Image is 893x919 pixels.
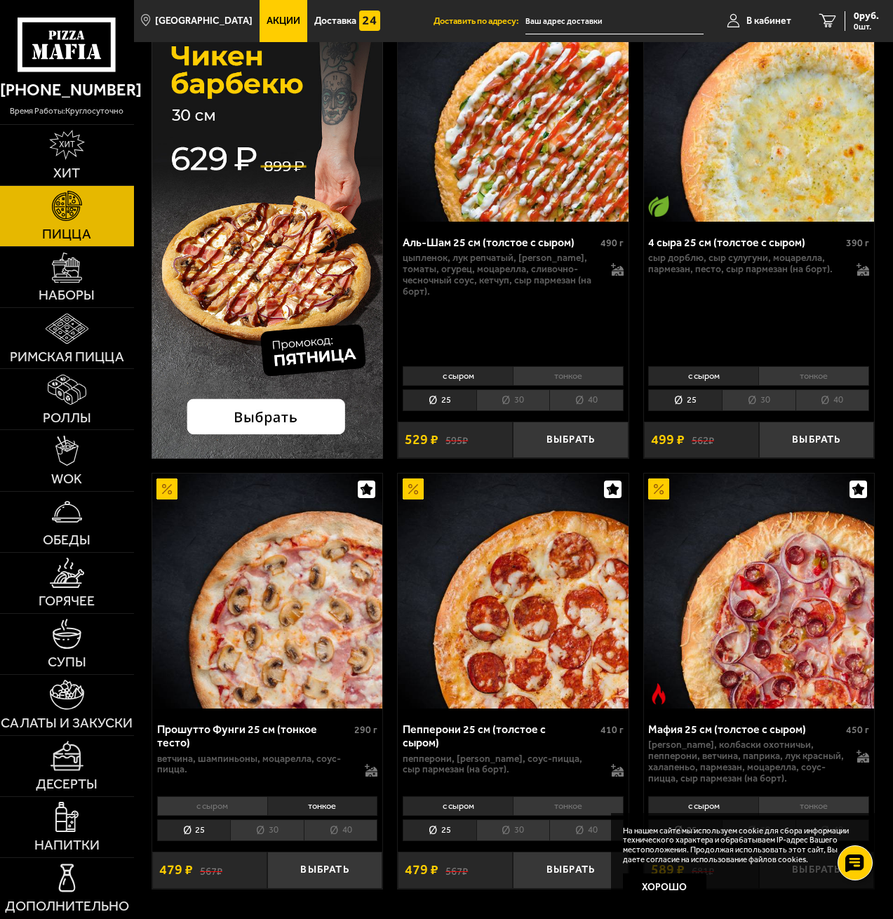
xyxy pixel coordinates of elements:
img: Акционный [156,478,177,499]
div: Прошутто Фунги 25 см (тонкое тесто) [157,723,351,749]
li: 40 [304,819,378,841]
li: 30 [230,819,304,841]
li: 25 [403,389,476,411]
span: 390 г [846,237,869,249]
span: Доставить по адресу: [434,17,525,26]
span: WOK [51,472,82,486]
button: Хорошо [623,873,706,901]
span: 479 ₽ [405,863,438,877]
s: 562 ₽ [692,434,714,446]
span: 529 ₽ [405,433,438,447]
div: Аль-Шам 25 см (толстое с сыром) [403,236,597,249]
img: Вегетарианское блюдо [648,196,669,217]
li: тонкое [758,796,869,816]
span: 450 г [846,724,869,736]
span: 0 руб. [854,11,879,21]
li: с сыром [648,366,758,386]
li: 40 [795,389,870,411]
span: Дополнительно [5,899,129,913]
img: Острое блюдо [648,683,669,704]
span: Салаты и закуски [1,716,133,730]
li: 25 [648,389,722,411]
s: 567 ₽ [445,864,468,876]
span: Акции [267,16,300,26]
span: 499 ₽ [651,433,685,447]
span: Десерты [36,777,98,791]
img: Акционный [403,478,424,499]
span: Обеды [43,533,90,547]
button: Выбрать [513,852,628,889]
span: 490 г [600,237,624,249]
li: с сыром [403,366,513,386]
li: тонкое [513,796,624,816]
li: 25 [157,819,231,841]
span: Римская пицца [10,350,124,364]
img: Прошутто Фунги 25 см (тонкое тесто) [152,474,383,709]
li: с сыром [403,796,513,816]
div: Пепперони 25 см (толстое с сыром) [403,723,597,749]
img: 15daf4d41897b9f0e9f617042186c801.svg [359,11,380,32]
span: В кабинет [746,16,791,26]
span: Наборы [39,288,95,302]
div: Мафия 25 см (толстое с сыром) [648,723,842,736]
span: Супы [48,655,86,669]
li: 40 [549,389,624,411]
p: На нашем сайте мы используем cookie для сбора информации технического характера и обрабатываем IP... [623,826,859,865]
span: Роллы [43,411,91,425]
button: Выбрать [513,422,628,459]
a: АкционныйПрошутто Фунги 25 см (тонкое тесто) [152,474,383,709]
span: 479 ₽ [159,863,193,877]
button: Выбрать [267,852,382,889]
p: [PERSON_NAME], колбаски охотничьи, пепперони, ветчина, паприка, лук красный, халапеньо, пармезан,... [648,739,847,784]
a: АкционныйОстрое блюдоМафия 25 см (толстое с сыром) [644,474,875,709]
img: Пепперони 25 см (толстое с сыром) [398,474,629,709]
span: 0 шт. [854,22,879,31]
button: Выбрать [759,422,874,459]
p: пепперони, [PERSON_NAME], соус-пицца, сыр пармезан (на борт). [403,753,601,776]
span: Пицца [42,227,91,241]
span: Горячее [39,594,95,608]
li: 40 [549,819,624,841]
a: АкционныйПепперони 25 см (толстое с сыром) [398,474,629,709]
s: 567 ₽ [200,864,222,876]
span: Доставка [314,16,356,26]
p: ветчина, шампиньоны, моцарелла, соус-пицца. [157,753,356,776]
li: 30 [476,389,550,411]
li: 30 [722,389,795,411]
span: [GEOGRAPHIC_DATA] [155,16,253,26]
p: цыпленок, лук репчатый, [PERSON_NAME], томаты, огурец, моцарелла, сливочно-чесночный соус, кетчуп... [403,253,601,297]
span: 290 г [354,724,377,736]
li: 30 [476,819,550,841]
li: с сыром [157,796,267,816]
p: сыр дорблю, сыр сулугуни, моцарелла, пармезан, песто, сыр пармезан (на борт). [648,253,847,275]
li: тонкое [758,366,869,386]
span: 410 г [600,724,624,736]
li: 25 [403,819,476,841]
li: тонкое [513,366,624,386]
div: 4 сыра 25 см (толстое с сыром) [648,236,842,249]
img: Акционный [648,478,669,499]
li: тонкое [267,796,378,816]
li: с сыром [648,796,758,816]
img: Мафия 25 см (толстое с сыром) [644,474,875,709]
span: Хит [53,166,80,180]
input: Ваш адрес доставки [525,8,704,34]
s: 595 ₽ [445,434,468,446]
span: Напитки [34,838,100,852]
